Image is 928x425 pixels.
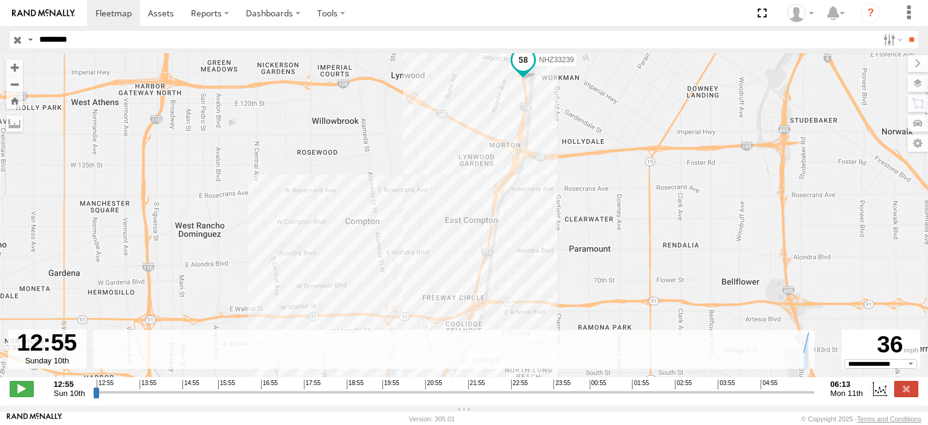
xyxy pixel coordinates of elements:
a: Visit our Website [7,413,62,425]
span: 19:55 [382,380,399,389]
span: 13:55 [140,380,156,389]
label: Play/Stop [10,381,34,397]
div: Version: 305.01 [409,415,455,423]
button: Zoom out [6,76,23,92]
img: rand-logo.svg [12,9,75,18]
label: Search Query [25,31,35,48]
label: Map Settings [907,135,928,152]
span: Mon 11th Aug 2025 [830,389,863,398]
button: Zoom in [6,59,23,76]
a: Terms and Conditions [857,415,921,423]
span: 16:55 [261,380,278,389]
strong: 06:13 [830,380,863,389]
span: 14:55 [182,380,199,389]
span: 04:55 [761,380,778,389]
span: 21:55 [468,380,485,389]
button: Zoom Home [6,92,23,109]
label: Search Filter Options [878,31,904,48]
label: Measure [6,115,23,132]
span: 18:55 [347,380,364,389]
div: Zulema McIntosch [783,4,818,22]
span: 02:55 [675,380,692,389]
i: ? [861,4,880,23]
span: 03:55 [718,380,735,389]
span: 15:55 [218,380,235,389]
span: Sun 10th Aug 2025 [54,389,85,398]
div: 36 [843,331,918,358]
span: 00:55 [590,380,607,389]
span: 22:55 [511,380,528,389]
span: 17:55 [304,380,321,389]
span: 01:55 [632,380,649,389]
label: Close [894,381,918,397]
span: NHZ33239 [539,56,574,64]
span: 12:55 [97,380,114,389]
span: 23:55 [553,380,570,389]
div: © Copyright 2025 - [801,415,921,423]
span: 20:55 [425,380,442,389]
strong: 12:55 [54,380,85,389]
